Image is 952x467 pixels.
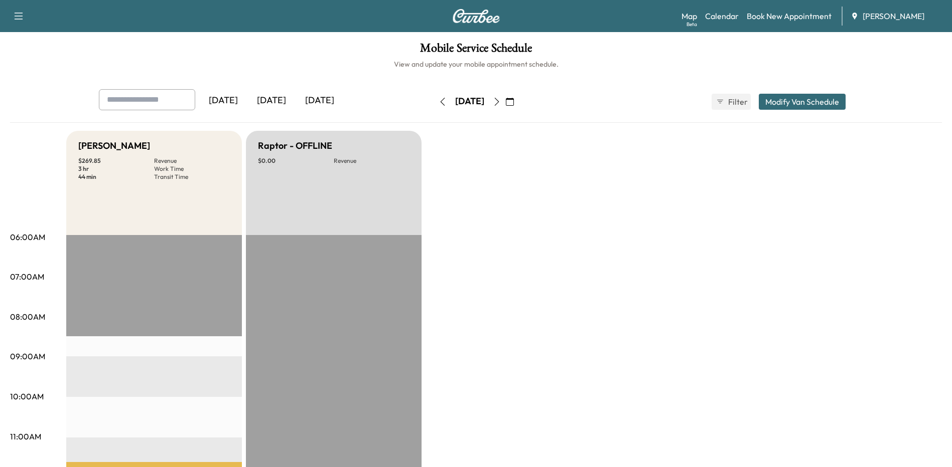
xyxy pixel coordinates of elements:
h5: [PERSON_NAME] [78,139,150,153]
p: 44 min [78,173,154,181]
a: Calendar [705,10,739,22]
p: Transit Time [154,173,230,181]
p: Revenue [154,157,230,165]
div: [DATE] [296,89,344,112]
h6: View and update your mobile appointment schedule. [10,59,942,69]
div: [DATE] [455,95,484,108]
p: Work Time [154,165,230,173]
p: 3 hr [78,165,154,173]
p: 07:00AM [10,271,44,283]
p: 10:00AM [10,390,44,402]
img: Curbee Logo [452,9,500,23]
p: 11:00AM [10,430,41,442]
span: Filter [728,96,746,108]
a: MapBeta [682,10,697,22]
h1: Mobile Service Schedule [10,42,942,59]
button: Modify Van Schedule [759,94,846,110]
p: 09:00AM [10,350,45,362]
div: [DATE] [199,89,247,112]
h5: Raptor - OFFLINE [258,139,332,153]
span: [PERSON_NAME] [863,10,924,22]
p: $ 269.85 [78,157,154,165]
p: Revenue [334,157,410,165]
a: Book New Appointment [747,10,832,22]
p: 06:00AM [10,231,45,243]
div: Beta [687,21,697,28]
button: Filter [712,94,751,110]
p: 08:00AM [10,311,45,323]
p: $ 0.00 [258,157,334,165]
div: [DATE] [247,89,296,112]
